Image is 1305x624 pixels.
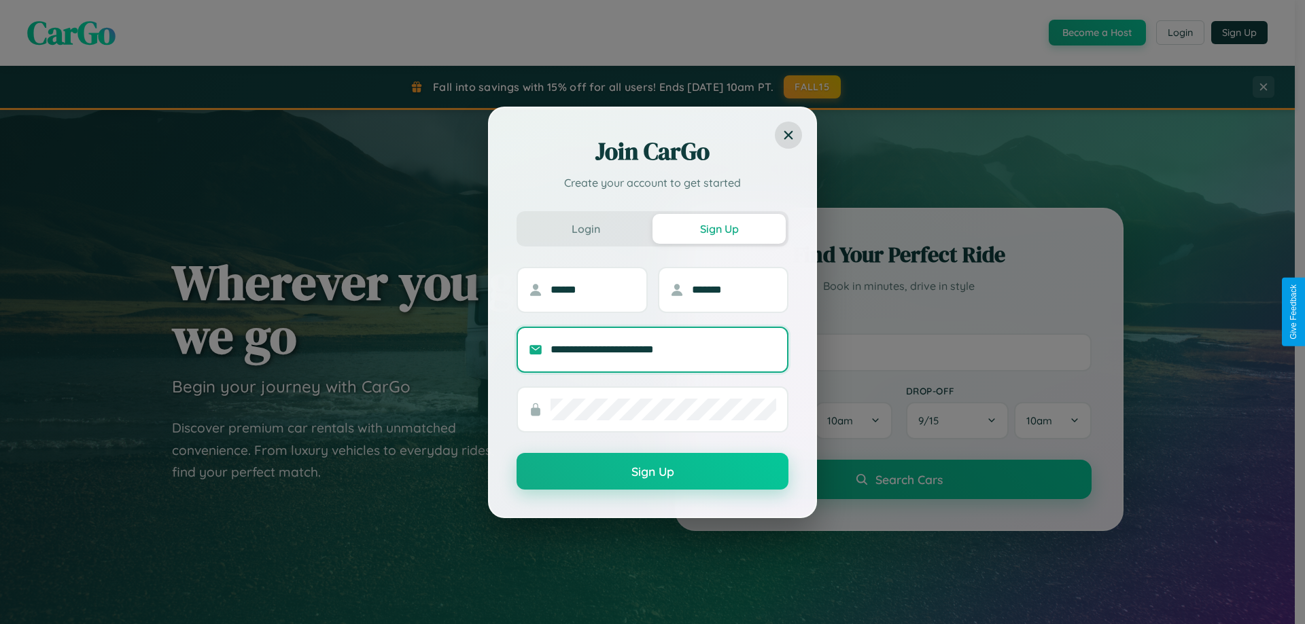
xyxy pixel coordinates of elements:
button: Login [519,214,652,244]
button: Sign Up [652,214,786,244]
div: Give Feedback [1289,285,1298,339]
h2: Join CarGo [517,135,788,168]
p: Create your account to get started [517,175,788,191]
button: Sign Up [517,453,788,490]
